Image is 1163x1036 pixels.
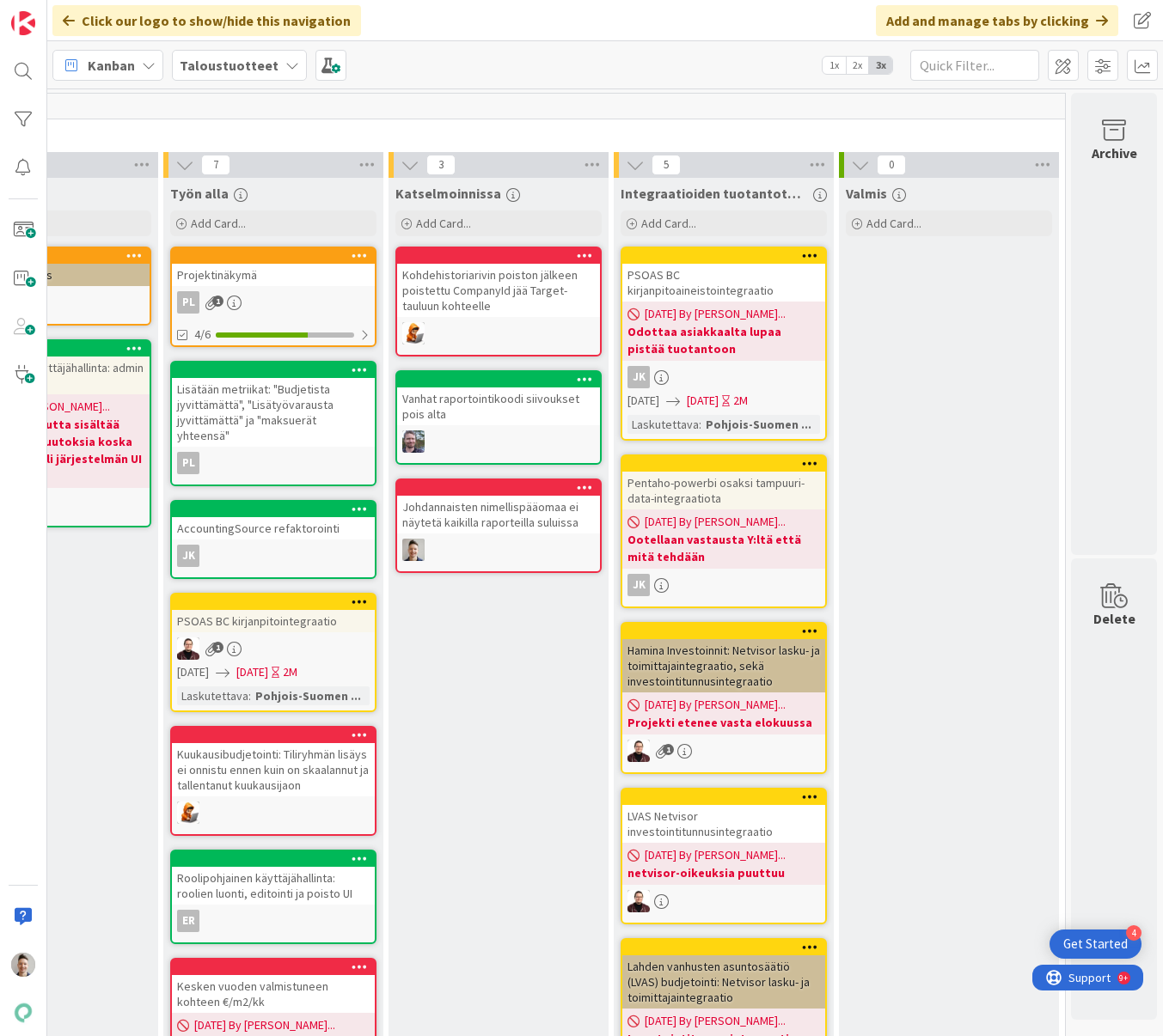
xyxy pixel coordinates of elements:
[622,248,825,302] div: PSOAS BC kirjanpitoaineistointegraatio
[645,513,786,531] span: [DATE] By [PERSON_NAME]...
[621,185,808,202] span: Integraatioiden tuotantotestaus
[1126,925,1142,941] div: 4
[733,392,748,410] div: 2M
[170,850,376,944] a: Roolipohjainen käyttäjähallinta: roolien luonti, editointi ja poisto UIER
[170,500,376,579] a: AccountingSource refaktorointiJK
[622,264,825,302] div: PSOAS BC kirjanpitoaineistointegraatio
[172,728,375,796] div: Kuukausibudjetointi: Tiliryhmän lisäys ei onnistu ennen kuin on skaalannut ja tallentanut kuukaus...
[172,851,375,905] div: Roolipohjainen käyttäjähallinta: roolien luonti, editointi ja poisto UI
[1093,608,1135,629] div: Delete
[172,363,375,447] div: Lisätään metriikat: "Budjetista jyvittämättä", "Lisätyövarausta jyvittämättä" ja "maksuerät yhtee...
[172,291,375,314] div: PL
[172,517,375,539] div: AccountingSource refaktorointi
[627,323,820,357] b: Odottaa asiakkaalta lupaa pistää tuotantoon
[172,545,375,567] div: JK
[397,322,600,344] div: MH
[641,216,696,231] span: Add Card...
[177,291,199,314] div: PL
[88,55,135,76] span: Kanban
[701,415,816,434] div: Pohjois-Suomen ...
[402,430,425,453] img: TK
[621,454,827,608] a: Pentaho-powerbi osaksi tampuuri-data-integraatiota[DATE] By [PERSON_NAME]...Ootellaan vastausta Y...
[645,1012,786,1030] span: [DATE] By [PERSON_NAME]...
[172,743,375,796] div: Kuukausibudjetointi: Tiliryhmän lisäys ei onnistu ennen kuin on skaalannut ja tallentanut kuukaus...
[622,940,825,1009] div: Lahden vanhusten asuntosäätiö (LVAS) budjetointi: Netvisor lasku- ja toimittajaintegraatio
[622,366,825,388] div: JK
[622,740,825,762] div: AA
[283,663,297,681] div: 2M
[621,788,827,924] a: LVAS Netvisor investointitunnusintegraatio[DATE] By [PERSON_NAME]...netvisor-oikeuksia puuttuuAA
[846,185,887,202] span: Valmis
[172,801,375,824] div: MH
[177,910,199,932] div: ER
[645,846,786,864] span: [DATE] By [PERSON_NAME]...
[1092,143,1137,163] div: Archive
[170,361,376,486] a: Lisätään metriikat: "Budjetista jyvittämättä", "Lisätyövarausta jyvittämättä" ja "maksuerät yhtee...
[627,890,650,912] img: AA
[622,456,825,509] div: Pentaho-powerbi osaksi tampuuri-data-integraatiota
[397,387,600,425] div: Vanhat raportointikoodi siivoukset pois alta
[397,480,600,533] div: Johdannaisten nimellispääomaa ei näytetä kaikilla raporteilla suluissa
[622,789,825,843] div: LVAS Netvisor investointitunnusintegraatio
[236,663,268,681] span: [DATE]
[87,7,95,21] div: 9+
[621,622,827,774] a: Hamina Investoinnit: Netvisor lasku- ja toimittajaintegraatio, sekä investointitunnusintegraatio[...
[397,496,600,533] div: Johdannaisten nimellispääomaa ei näytetä kaikilla raporteilla suluissa
[172,264,375,286] div: Projektinäkymä
[823,57,846,74] span: 1x
[869,57,892,74] span: 3x
[170,726,376,836] a: Kuukausibudjetointi: Tiliryhmän lisäys ei onnistu ennen kuin on skaalannut ja tallentanut kuukaus...
[172,378,375,447] div: Lisätään metriikat: "Budjetista jyvittämättä", "Lisätyövarausta jyvittämättä" ja "maksuerät yhtee...
[397,430,600,453] div: TK
[172,867,375,905] div: Roolipohjainen käyttäjähallinta: roolien luonti, editointi ja poisto UI
[172,248,375,286] div: Projektinäkymä
[627,574,650,596] div: JK
[172,452,375,474] div: PL
[1063,935,1128,953] div: Get Started
[212,642,223,653] span: 1
[177,545,199,567] div: JK
[172,637,375,660] div: AA
[11,11,35,35] img: Visit kanbanzone.com
[645,305,786,323] span: [DATE] By [PERSON_NAME]...
[180,57,279,74] b: Taloustuotteet
[177,801,199,824] img: MH
[11,1001,35,1025] img: avatar
[687,392,719,410] span: [DATE]
[397,248,600,317] div: Kohdehistoriarivin poiston jälkeen poistettu CompanyId jää Target-tauluun kohteelle
[172,502,375,539] div: AccountingSource refaktorointi
[402,322,425,344] img: MH
[910,50,1039,81] input: Quick Filter...
[877,155,906,175] span: 0
[645,696,786,714] span: [DATE] By [PERSON_NAME]...
[622,955,825,1009] div: Lahden vanhusten asuntosäätiö (LVAS) budjetointi: Netvisor lasku- ja toimittajaintegraatio
[627,740,650,762] img: AA
[627,366,650,388] div: JK
[699,415,701,434] span: :
[177,663,209,681] span: [DATE]
[172,594,375,632] div: PSOAS BC kirjanpitointegraatio
[177,452,199,474] div: PL
[177,686,248,705] div: Laskutettava
[172,910,375,932] div: ER
[627,531,820,565] b: Ootellaan vastausta Y:ltä että mitä tehdään
[191,216,246,231] span: Add Card...
[194,1016,335,1034] span: [DATE] By [PERSON_NAME]...
[622,890,825,912] div: AA
[627,714,820,731] b: Projekti etenee vasta elokuussa
[627,864,820,881] b: netvisor-oikeuksia puuttuu
[395,370,602,465] a: Vanhat raportointikoodi siivoukset pois altaTK
[194,326,211,344] span: 4/6
[251,686,365,705] div: Pohjois-Suomen ...
[395,185,501,202] span: Katselmoinnissa
[622,639,825,692] div: Hamina Investoinnit: Netvisor lasku- ja toimittajaintegraatio, sekä investointitunnusintegraatio
[172,610,375,632] div: PSOAS BC kirjanpitointegraatio
[397,264,600,317] div: Kohdehistoriarivin poiston jälkeen poistettu CompanyId jää Target-tauluun kohteelle
[11,953,35,977] img: TN
[663,744,674,755] span: 1
[426,155,456,175] span: 3
[212,296,223,307] span: 1
[170,247,376,347] a: ProjektinäkymäPL4/6
[177,637,199,660] img: AA
[395,247,602,357] a: Kohdehistoriarivin poiston jälkeen poistettu CompanyId jää Target-tauluun kohteelleMH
